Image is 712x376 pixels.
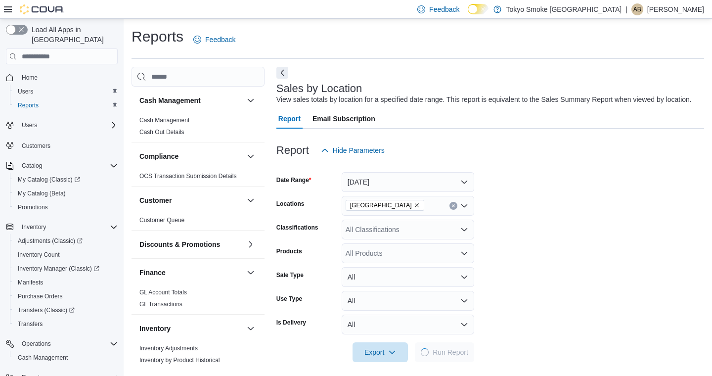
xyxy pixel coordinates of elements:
[132,170,265,186] div: Compliance
[139,356,220,364] span: Inventory by Product Historical
[14,99,43,111] a: Reports
[139,151,178,161] h3: Compliance
[342,291,474,311] button: All
[18,338,118,350] span: Operations
[18,221,50,233] button: Inventory
[139,173,237,180] a: OCS Transaction Submission Details
[18,292,63,300] span: Purchase Orders
[14,318,118,330] span: Transfers
[22,162,42,170] span: Catalog
[139,117,189,124] a: Cash Management
[18,119,41,131] button: Users
[139,172,237,180] span: OCS Transaction Submission Details
[132,286,265,314] div: Finance
[18,160,46,172] button: Catalog
[18,139,118,151] span: Customers
[631,3,643,15] div: Alexa Bereznycky
[276,200,305,208] label: Locations
[245,150,257,162] button: Compliance
[14,188,70,199] a: My Catalog (Beta)
[28,25,118,45] span: Load All Apps in [GEOGRAPHIC_DATA]
[276,83,362,94] h3: Sales by Location
[468,14,468,15] span: Dark Mode
[2,70,122,85] button: Home
[460,249,468,257] button: Open list of options
[342,172,474,192] button: [DATE]
[139,357,220,364] a: Inventory by Product Historical
[14,235,87,247] a: Adjustments (Classic)
[14,86,118,97] span: Users
[276,224,318,232] label: Classifications
[10,98,122,112] button: Reports
[18,140,54,152] a: Customers
[10,248,122,262] button: Inventory Count
[18,251,60,259] span: Inventory Count
[245,323,257,334] button: Inventory
[14,290,67,302] a: Purchase Orders
[14,277,47,288] a: Manifests
[276,247,302,255] label: Products
[18,101,39,109] span: Reports
[350,200,412,210] span: [GEOGRAPHIC_DATA]
[18,265,99,273] span: Inventory Manager (Classic)
[10,262,122,276] a: Inventory Manager (Classic)
[18,320,43,328] span: Transfers
[414,202,420,208] button: Remove Manitoba from selection in this group
[276,319,306,327] label: Is Delivery
[245,238,257,250] button: Discounts & Promotions
[2,220,122,234] button: Inventory
[139,345,198,352] a: Inventory Adjustments
[10,200,122,214] button: Promotions
[139,95,243,105] button: Cash Management
[139,368,201,376] span: Inventory Count Details
[358,342,402,362] span: Export
[139,128,184,136] span: Cash Out Details
[14,188,118,199] span: My Catalog (Beta)
[139,268,166,278] h3: Finance
[10,173,122,187] a: My Catalog (Classic)
[245,267,257,279] button: Finance
[132,214,265,230] div: Customer
[10,234,122,248] a: Adjustments (Classic)
[14,99,118,111] span: Reports
[18,71,118,84] span: Home
[278,109,301,129] span: Report
[18,176,80,184] span: My Catalog (Classic)
[139,288,187,296] span: GL Account Totals
[14,174,118,186] span: My Catalog (Classic)
[132,114,265,142] div: Cash Management
[2,159,122,173] button: Catalog
[333,145,385,155] span: Hide Parameters
[245,94,257,106] button: Cash Management
[14,352,72,364] a: Cash Management
[10,317,122,331] button: Transfers
[22,74,38,82] span: Home
[139,195,243,205] button: Customer
[353,342,408,362] button: Export
[22,223,46,231] span: Inventory
[22,340,51,348] span: Operations
[139,324,171,333] h3: Inventory
[18,279,43,286] span: Manifests
[139,151,243,161] button: Compliance
[14,304,79,316] a: Transfers (Classic)
[18,221,118,233] span: Inventory
[460,226,468,234] button: Open list of options
[10,85,122,98] button: Users
[139,239,220,249] h3: Discounts & Promotions
[429,4,459,14] span: Feedback
[139,239,243,249] button: Discounts & Promotions
[139,324,243,333] button: Inventory
[18,72,42,84] a: Home
[2,118,122,132] button: Users
[132,27,183,47] h1: Reports
[189,30,239,49] a: Feedback
[276,176,311,184] label: Date Range
[312,109,375,129] span: Email Subscription
[419,347,431,358] span: Loading
[647,3,704,15] p: [PERSON_NAME]
[10,187,122,200] button: My Catalog (Beta)
[14,352,118,364] span: Cash Management
[139,289,187,296] a: GL Account Totals
[22,142,50,150] span: Customers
